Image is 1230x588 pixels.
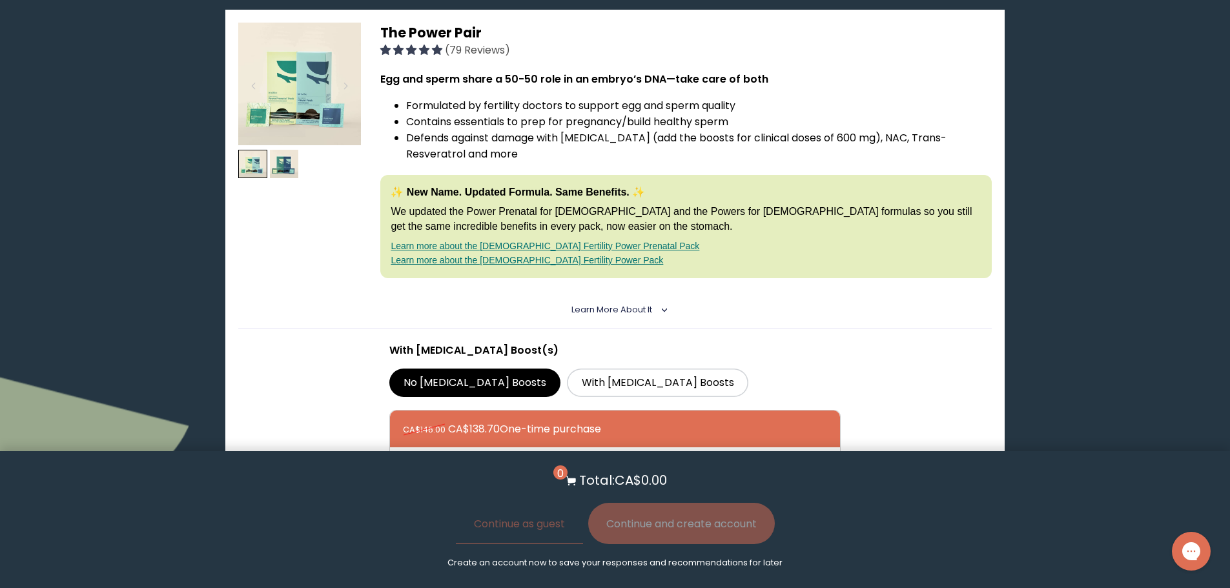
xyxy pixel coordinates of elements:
a: Learn more about the [DEMOGRAPHIC_DATA] Fertility Power Prenatal Pack [391,241,699,251]
li: Formulated by fertility doctors to support egg and sperm quality [406,97,991,114]
button: Continue and create account [588,503,775,544]
img: thumbnail image [238,150,267,179]
i: < [656,307,668,313]
a: Learn more about the [DEMOGRAPHIC_DATA] Fertility Power Pack [391,255,663,265]
strong: Egg and sperm share a 50-50 role in an embryo’s DNA—take care of both [380,72,768,86]
button: Continue as guest [456,503,583,544]
span: The Power Pair [380,23,482,42]
img: thumbnail image [238,23,361,145]
label: With [MEDICAL_DATA] Boosts [567,369,748,397]
iframe: Gorgias live chat messenger [1165,527,1217,575]
span: 4.92 stars [380,43,445,57]
label: No [MEDICAL_DATA] Boosts [389,369,561,397]
span: (79 Reviews) [445,43,510,57]
summary: Learn More About it < [571,304,659,316]
p: With [MEDICAL_DATA] Boost(s) [389,342,841,358]
span: 0 [553,465,568,480]
li: Contains essentials to prep for pregnancy/build healthy sperm [406,114,991,130]
p: Total: CA$0.00 [579,471,667,490]
img: thumbnail image [270,150,299,179]
p: Create an account now to save your responses and recommendations for later [447,557,783,569]
p: We updated the Power Prenatal for [DEMOGRAPHIC_DATA] and the Powers for [DEMOGRAPHIC_DATA] formul... [391,205,981,234]
li: Defends against damage with [MEDICAL_DATA] (add the boosts for clinical doses of 600 mg), NAC, Tr... [406,130,991,162]
strong: ✨ New Name. Updated Formula. Same Benefits. ✨ [391,187,645,198]
span: Learn More About it [571,304,652,315]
